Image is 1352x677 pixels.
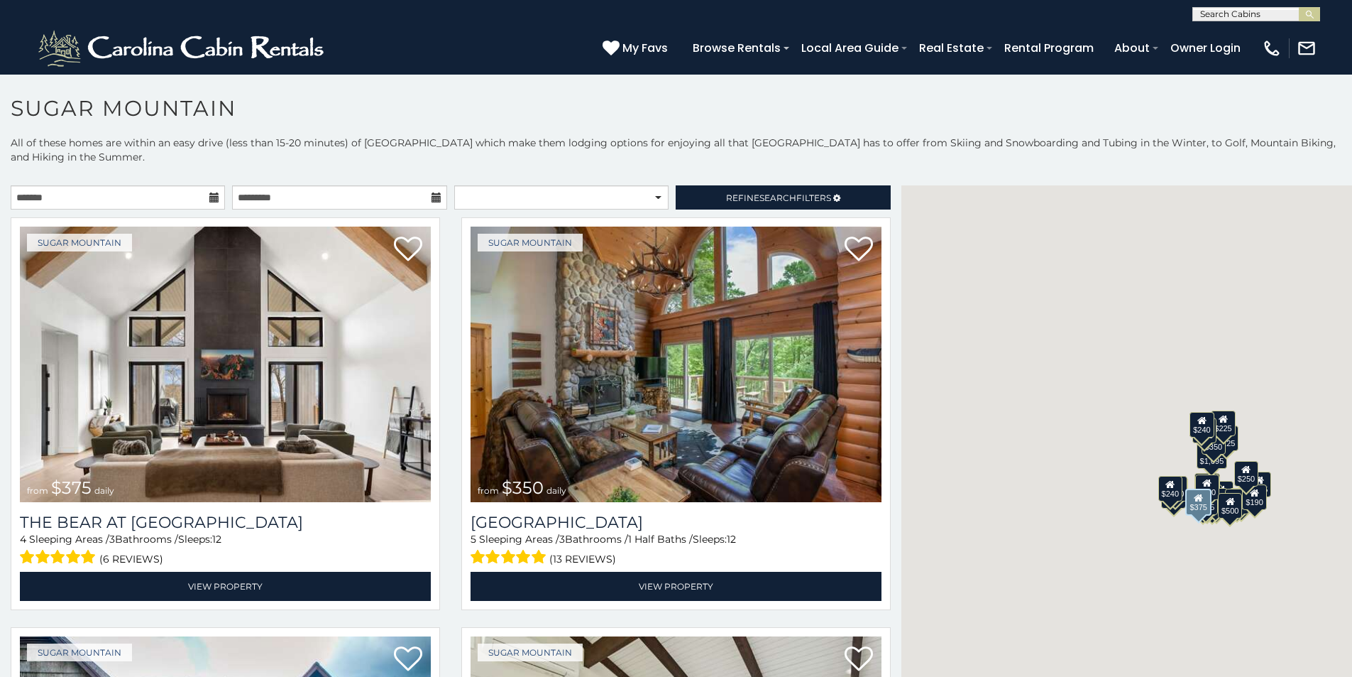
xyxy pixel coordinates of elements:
a: Browse Rentals [686,36,788,60]
img: mail-regular-white.png [1297,38,1317,58]
a: My Favs [603,39,671,58]
div: $300 [1195,475,1219,500]
span: My Favs [622,39,668,57]
div: $200 [1209,481,1233,507]
a: Add to favorites [394,235,422,265]
a: View Property [471,572,881,601]
a: Grouse Moor Lodge from $350 daily [471,227,881,502]
span: 3 [109,533,115,546]
span: daily [94,485,114,496]
span: daily [546,485,566,496]
div: $225 [1211,411,1236,436]
div: $125 [1214,426,1238,451]
a: The Bear At Sugar Mountain from $375 daily [20,227,431,502]
span: from [27,485,48,496]
div: $1,095 [1197,443,1228,469]
a: About [1107,36,1157,60]
div: $240 [1158,476,1182,502]
span: 12 [727,533,736,546]
div: $190 [1243,484,1267,510]
a: RefineSearchFilters [676,185,890,210]
h3: The Bear At Sugar Mountain [20,513,431,532]
a: View Property [20,572,431,601]
span: $375 [51,477,92,498]
span: Refine Filters [726,193,831,203]
a: [GEOGRAPHIC_DATA] [471,513,881,532]
a: Sugar Mountain [27,234,132,251]
img: Grouse Moor Lodge [471,227,881,502]
a: Owner Login [1163,36,1248,60]
div: $250 [1234,461,1258,487]
span: (6 reviews) [99,550,163,568]
a: Add to favorites [845,235,873,265]
a: Sugar Mountain [478,644,583,661]
div: $195 [1225,489,1249,514]
span: 5 [471,533,476,546]
span: Search [759,193,796,203]
div: Sleeping Areas / Bathrooms / Sleeps: [20,532,431,568]
span: (13 reviews) [549,550,616,568]
span: 1 Half Baths / [628,533,693,546]
img: The Bear At Sugar Mountain [20,227,431,502]
a: Rental Program [997,36,1101,60]
div: Sleeping Areas / Bathrooms / Sleeps: [471,532,881,568]
img: phone-regular-white.png [1262,38,1282,58]
span: 3 [559,533,565,546]
div: $500 [1218,493,1242,519]
span: $350 [502,477,544,498]
h3: Grouse Moor Lodge [471,513,881,532]
a: The Bear At [GEOGRAPHIC_DATA] [20,513,431,532]
div: $375 [1186,489,1211,516]
a: Add to favorites [394,645,422,675]
img: White-1-2.png [35,27,330,70]
a: Sugar Mountain [478,234,583,251]
a: Local Area Guide [794,36,906,60]
div: $240 [1190,412,1214,438]
a: Real Estate [912,36,991,60]
span: 12 [212,533,221,546]
a: Add to favorites [845,645,873,675]
a: Sugar Mountain [27,644,132,661]
span: from [478,485,499,496]
div: $155 [1247,472,1271,497]
span: 4 [20,533,26,546]
div: $190 [1194,473,1219,499]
